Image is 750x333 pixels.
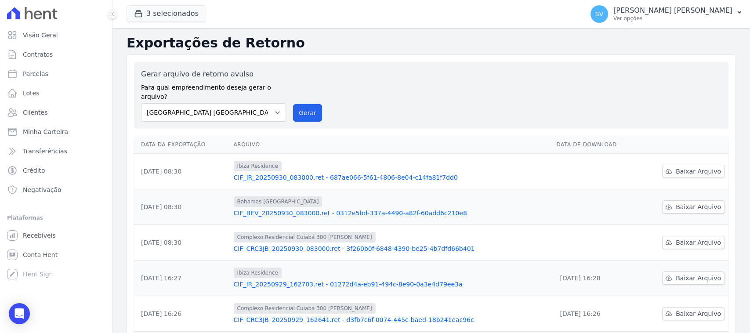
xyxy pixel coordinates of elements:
span: Conta Hent [23,250,58,259]
span: Complexo Residencial Cuiabá 300 [PERSON_NAME] [234,232,376,243]
a: CIF_CRC3JB_20250929_162641.ret - d3fb7c6f-0074-445c-baed-18b241eac96c [234,315,550,324]
span: Baixar Arquivo [676,238,721,247]
td: [DATE] 08:30 [134,225,230,261]
button: SV [PERSON_NAME] [PERSON_NAME] Ver opções [583,2,750,26]
button: 3 selecionados [127,5,206,22]
td: [DATE] 08:30 [134,154,230,189]
span: Baixar Arquivo [676,167,721,176]
span: Complexo Residencial Cuiabá 300 [PERSON_NAME] [234,303,376,314]
td: [DATE] 16:28 [553,261,639,296]
a: Recebíveis [4,227,109,244]
span: Baixar Arquivo [676,309,721,318]
a: Baixar Arquivo [662,236,725,249]
span: Visão Geral [23,31,58,40]
a: Transferências [4,142,109,160]
a: Lotes [4,84,109,102]
a: Baixar Arquivo [662,307,725,320]
td: [DATE] 08:30 [134,189,230,225]
span: Contratos [23,50,53,59]
a: Clientes [4,104,109,121]
span: Ibiza Residence [234,161,282,171]
span: Transferências [23,147,67,156]
a: CIF_CRC3JB_20250930_083000.ret - 3f260b0f-6848-4390-be25-4b7dfd66b401 [234,244,550,253]
th: Data da Exportação [134,136,230,154]
a: CIF_BEV_20250930_083000.ret - 0312e5bd-337a-4490-a82f-60add6c210e8 [234,209,550,217]
span: Baixar Arquivo [676,274,721,282]
div: Plataformas [7,213,105,223]
div: Open Intercom Messenger [9,303,30,324]
span: Parcelas [23,69,48,78]
span: Negativação [23,185,62,194]
p: Ver opções [613,15,732,22]
span: Crédito [23,166,45,175]
a: Visão Geral [4,26,109,44]
a: CIF_IR_20250930_083000.ret - 687ae066-5f61-4806-8e04-c14fa81f7dd0 [234,173,550,182]
label: Para qual empreendimento deseja gerar o arquivo? [141,80,286,101]
td: [DATE] 16:26 [553,296,639,332]
th: Data de Download [553,136,639,154]
a: Negativação [4,181,109,199]
a: Baixar Arquivo [662,165,725,178]
span: Ibiza Residence [234,268,282,278]
h2: Exportações de Retorno [127,35,736,51]
span: Baixar Arquivo [676,203,721,211]
td: [DATE] 16:27 [134,261,230,296]
span: Bahamas [GEOGRAPHIC_DATA] [234,196,322,207]
span: Minha Carteira [23,127,68,136]
label: Gerar arquivo de retorno avulso [141,69,286,80]
a: Crédito [4,162,109,179]
a: Contratos [4,46,109,63]
span: Lotes [23,89,40,98]
a: CIF_IR_20250929_162703.ret - 01272d4a-eb91-494c-8e90-0a3e4d79ee3a [234,280,550,289]
p: [PERSON_NAME] [PERSON_NAME] [613,6,732,15]
a: Baixar Arquivo [662,271,725,285]
a: Minha Carteira [4,123,109,141]
span: Clientes [23,108,47,117]
td: [DATE] 16:26 [134,296,230,332]
a: Conta Hent [4,246,109,264]
th: Arquivo [230,136,553,154]
a: Parcelas [4,65,109,83]
a: Baixar Arquivo [662,200,725,214]
span: SV [595,11,603,17]
span: Recebíveis [23,231,56,240]
button: Gerar [293,104,322,122]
